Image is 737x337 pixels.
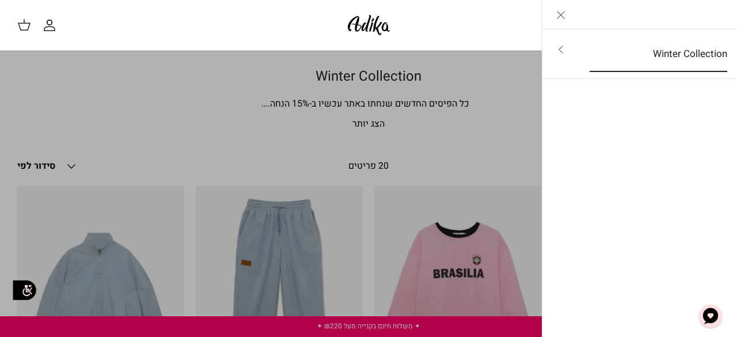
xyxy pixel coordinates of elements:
button: צ'אט [693,299,728,334]
img: accessibility_icon02.svg [9,274,40,306]
img: Adika IL [344,12,393,39]
a: החשבון שלי [43,18,61,32]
